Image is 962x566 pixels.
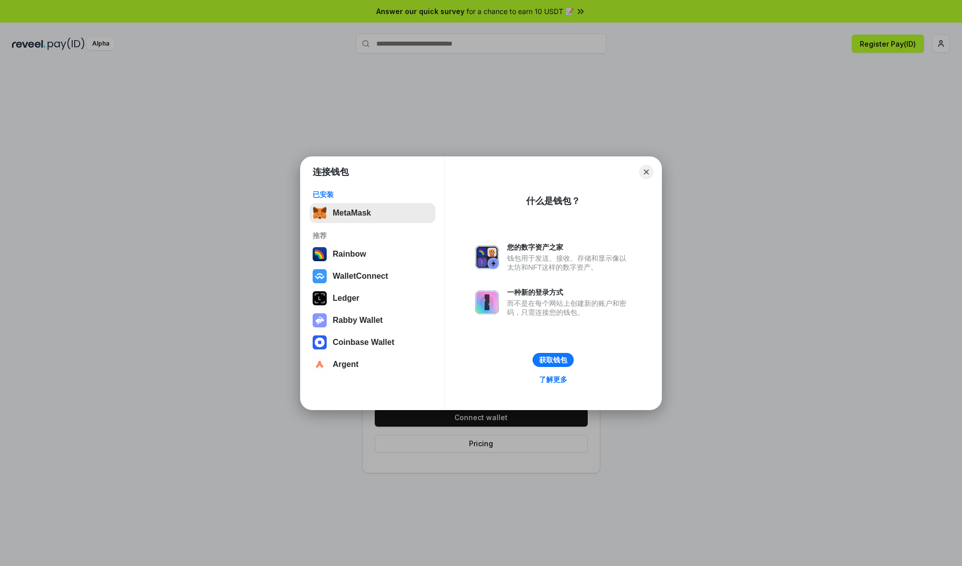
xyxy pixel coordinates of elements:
[313,231,432,240] div: 推荐
[333,338,394,347] div: Coinbase Wallet
[313,247,327,261] img: svg+xml,%3Csvg%20width%3D%22120%22%20height%3D%22120%22%20viewBox%3D%220%200%20120%20120%22%20fil...
[475,245,499,269] img: svg+xml,%3Csvg%20xmlns%3D%22http%3A%2F%2Fwww.w3.org%2F2000%2Fsvg%22%20fill%3D%22none%22%20viewBox...
[639,165,653,179] button: Close
[333,316,383,325] div: Rabby Wallet
[313,166,349,178] h1: 连接钱包
[310,288,435,308] button: Ledger
[313,335,327,349] img: svg+xml,%3Csvg%20width%3D%2228%22%20height%3D%2228%22%20viewBox%3D%220%200%2028%2028%22%20fill%3D...
[313,206,327,220] img: svg+xml,%3Csvg%20fill%3D%22none%22%20height%3D%2233%22%20viewBox%3D%220%200%2035%2033%22%20width%...
[310,310,435,330] button: Rabby Wallet
[539,375,567,384] div: 了解更多
[333,209,371,218] div: MetaMask
[313,357,327,371] img: svg+xml,%3Csvg%20width%3D%2228%22%20height%3D%2228%22%20viewBox%3D%220%200%2028%2028%22%20fill%3D...
[507,243,631,252] div: 您的数字资产之家
[539,355,567,364] div: 获取钱包
[310,244,435,264] button: Rainbow
[333,250,366,259] div: Rainbow
[313,313,327,327] img: svg+xml,%3Csvg%20xmlns%3D%22http%3A%2F%2Fwww.w3.org%2F2000%2Fsvg%22%20fill%3D%22none%22%20viewBox...
[533,353,574,367] button: 获取钱包
[313,269,327,283] img: svg+xml,%3Csvg%20width%3D%2228%22%20height%3D%2228%22%20viewBox%3D%220%200%2028%2028%22%20fill%3D...
[475,290,499,314] img: svg+xml,%3Csvg%20xmlns%3D%22http%3A%2F%2Fwww.w3.org%2F2000%2Fsvg%22%20fill%3D%22none%22%20viewBox...
[333,294,359,303] div: Ledger
[310,354,435,374] button: Argent
[313,190,432,199] div: 已安装
[313,291,327,305] img: svg+xml,%3Csvg%20xmlns%3D%22http%3A%2F%2Fwww.w3.org%2F2000%2Fsvg%22%20width%3D%2228%22%20height%3...
[310,332,435,352] button: Coinbase Wallet
[507,288,631,297] div: 一种新的登录方式
[507,254,631,272] div: 钱包用于发送、接收、存储和显示像以太坊和NFT这样的数字资产。
[507,299,631,317] div: 而不是在每个网站上创建新的账户和密码，只需连接您的钱包。
[310,266,435,286] button: WalletConnect
[310,203,435,223] button: MetaMask
[333,360,359,369] div: Argent
[526,195,580,207] div: 什么是钱包？
[333,272,388,281] div: WalletConnect
[533,373,573,386] a: 了解更多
